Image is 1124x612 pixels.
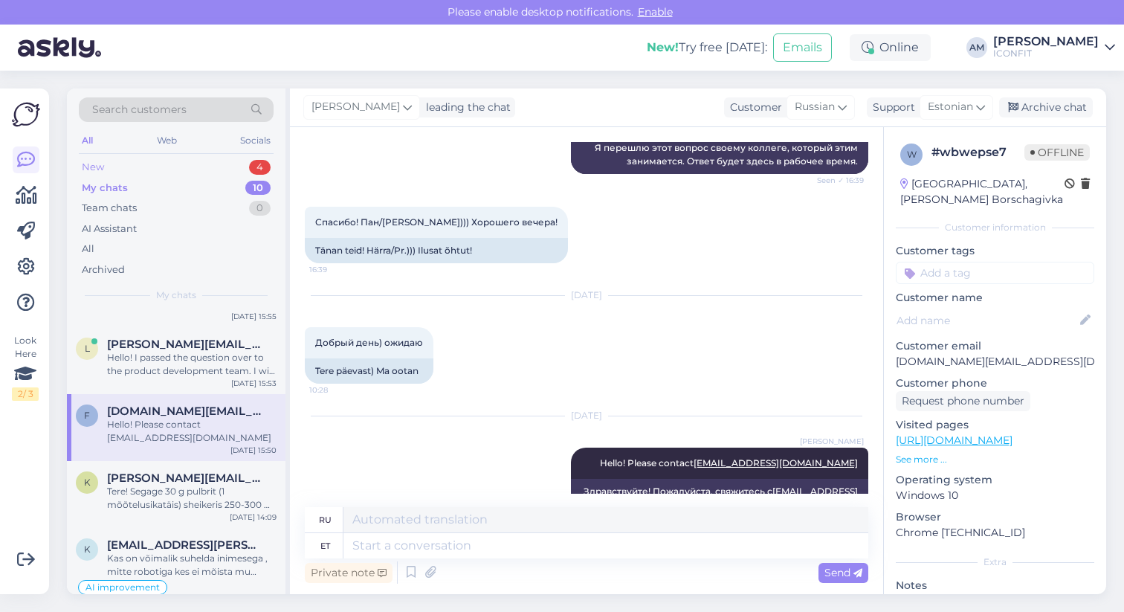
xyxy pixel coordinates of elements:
[724,100,782,115] div: Customer
[84,410,90,421] span: f
[320,533,330,558] div: et
[633,5,677,19] span: Enable
[896,488,1094,503] p: Windows 10
[107,552,277,579] div: Kas on võimalik suhelda inimesega , mitte robotiga kes ei mõista mu küsimust?
[571,135,868,174] div: Я перешлю этот вопрос своему коллеге, который этим занимается. Ответ будет здесь в рабочее время.
[824,566,862,579] span: Send
[800,436,864,447] span: [PERSON_NAME]
[82,201,137,216] div: Team chats
[420,100,511,115] div: leading the chat
[85,343,90,354] span: l
[85,583,160,592] span: AI improvement
[305,358,433,384] div: Tere päevast) Ma ootan
[600,457,858,468] span: Hello! Please contact
[82,262,125,277] div: Archived
[311,99,400,115] span: [PERSON_NAME]
[999,97,1093,117] div: Archive chat
[230,512,277,523] div: [DATE] 14:09
[237,131,274,150] div: Socials
[156,289,196,302] span: My chats
[305,563,393,583] div: Private note
[795,99,835,115] span: Russian
[305,238,568,263] div: Tänan teid! Härra/Pr.))) Ilusat õhtut!
[107,338,262,351] span: linda.sleja@gmail.com
[107,471,262,485] span: kevin.kalmus@gmail.com
[647,40,679,54] b: New!
[319,507,332,532] div: ru
[896,338,1094,354] p: Customer email
[896,578,1094,593] p: Notes
[107,485,277,512] div: Tere! Segage 30 g pulbrit (1 mõõtelusikatäis) sheikeris 250-300 ml veega, kuni see on ühtlaselt l...
[315,337,423,348] span: Добрый день) ожидаю
[309,264,365,275] span: 16:39
[907,149,917,160] span: w
[245,181,271,196] div: 10
[896,509,1094,525] p: Browser
[896,434,1012,447] a: [URL][DOMAIN_NAME]
[993,48,1099,59] div: ICONFIT
[900,176,1065,207] div: [GEOGRAPHIC_DATA], [PERSON_NAME] Borschagivka
[82,181,128,196] div: My chats
[772,486,858,510] a: [EMAIL_ADDRESS][DOMAIN_NAME]
[305,409,868,422] div: [DATE]
[82,222,137,236] div: AI Assistant
[82,242,94,257] div: All
[896,525,1094,541] p: Chrome [TECHNICAL_ID]
[647,39,767,57] div: Try free [DATE]:
[107,538,262,552] span: kersti.johanson@assor.ee
[84,477,91,488] span: k
[928,99,973,115] span: Estonian
[309,384,365,396] span: 10:28
[966,37,987,58] div: AM
[896,417,1094,433] p: Visited pages
[305,289,868,302] div: [DATE]
[79,131,96,150] div: All
[231,378,277,389] div: [DATE] 15:53
[249,160,271,175] div: 4
[896,290,1094,306] p: Customer name
[249,201,271,216] div: 0
[1024,144,1090,161] span: Offline
[897,312,1077,329] input: Add name
[993,36,1099,48] div: [PERSON_NAME]
[896,221,1094,234] div: Customer information
[896,391,1030,411] div: Request phone number
[896,354,1094,370] p: [DOMAIN_NAME][EMAIL_ADDRESS][DOMAIN_NAME]
[230,445,277,456] div: [DATE] 15:50
[12,100,40,129] img: Askly Logo
[107,405,262,418] span: fitonovika.pl@gmail.com
[571,479,868,518] div: Здравствуйте! Пожалуйста, свяжитесь с
[107,418,277,445] div: Hello! Please contact [EMAIL_ADDRESS][DOMAIN_NAME]
[82,160,104,175] div: New
[84,544,91,555] span: k
[896,555,1094,569] div: Extra
[931,144,1024,161] div: # wbwepse7
[896,243,1094,259] p: Customer tags
[896,472,1094,488] p: Operating system
[773,33,832,62] button: Emails
[850,34,931,61] div: Online
[12,387,39,401] div: 2 / 3
[231,311,277,322] div: [DATE] 15:55
[694,457,858,468] a: [EMAIL_ADDRESS][DOMAIN_NAME]
[154,131,180,150] div: Web
[896,376,1094,391] p: Customer phone
[896,262,1094,284] input: Add a tag
[808,175,864,186] span: Seen ✓ 16:39
[315,216,558,228] span: Спасибо! Пан/[PERSON_NAME]))) Хорошего вечера!
[107,351,277,378] div: Hello! I passed the question over to the product development team. I will have the answer with yo...
[993,36,1115,59] a: [PERSON_NAME]ICONFIT
[12,334,39,401] div: Look Here
[867,100,915,115] div: Support
[896,453,1094,466] p: See more ...
[92,102,187,117] span: Search customers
